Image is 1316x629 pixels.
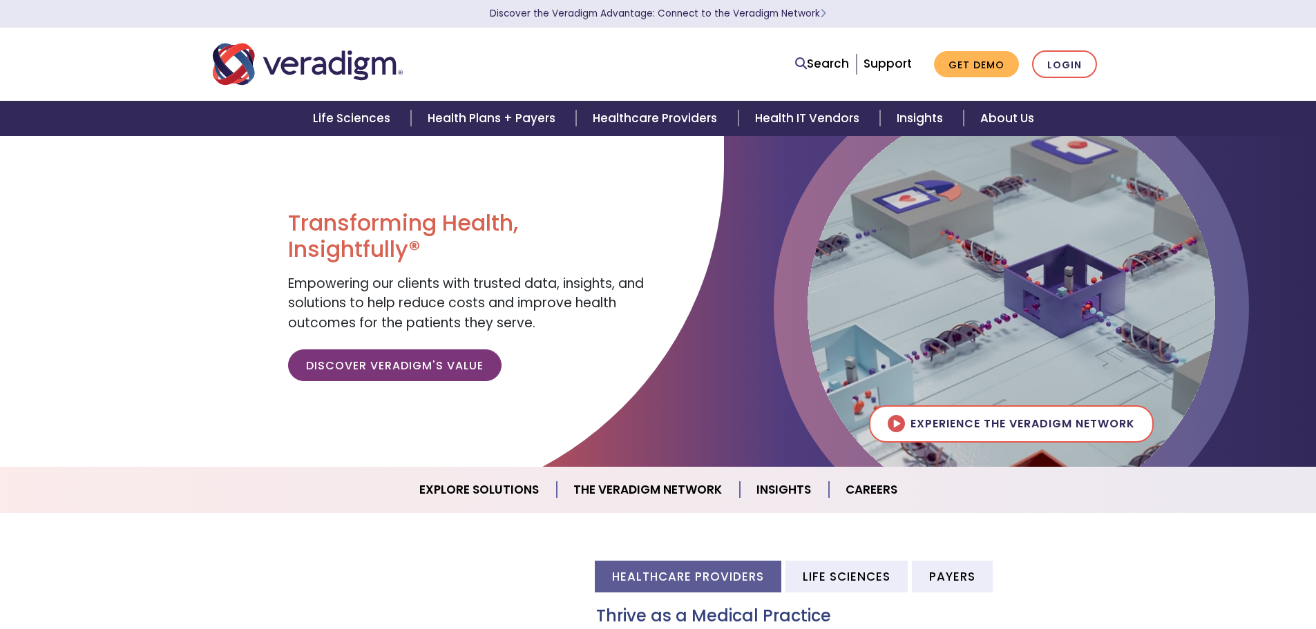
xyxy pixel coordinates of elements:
[880,101,964,136] a: Insights
[738,101,880,136] a: Health IT Vendors
[296,101,411,136] a: Life Sciences
[1032,50,1097,79] a: Login
[596,606,1104,626] h3: Thrive as a Medical Practice
[411,101,576,136] a: Health Plans + Payers
[740,472,829,507] a: Insights
[576,101,738,136] a: Healthcare Providers
[490,7,826,20] a: Discover the Veradigm Advantage: Connect to the Veradigm NetworkLearn More
[829,472,914,507] a: Careers
[864,55,912,72] a: Support
[912,561,993,592] li: Payers
[785,561,908,592] li: Life Sciences
[795,55,849,73] a: Search
[595,561,781,592] li: Healthcare Providers
[288,210,647,263] h1: Transforming Health, Insightfully®
[964,101,1051,136] a: About Us
[288,274,644,332] span: Empowering our clients with trusted data, insights, and solutions to help reduce costs and improv...
[403,472,557,507] a: Explore Solutions
[934,51,1019,78] a: Get Demo
[213,41,403,87] img: Veradigm logo
[820,7,826,20] span: Learn More
[288,349,502,381] a: Discover Veradigm's Value
[557,472,740,507] a: The Veradigm Network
